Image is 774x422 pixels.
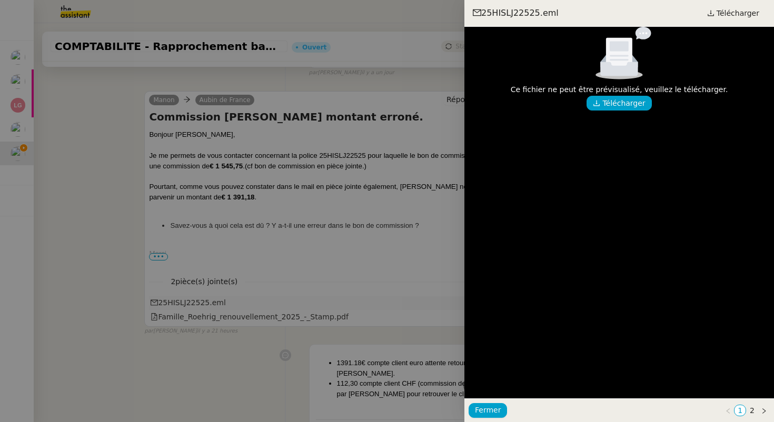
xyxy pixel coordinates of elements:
[746,405,758,416] li: 2
[701,6,766,21] a: Télécharger
[717,6,759,20] span: Télécharger
[475,404,501,416] span: Fermer
[587,96,651,110] button: Télécharger
[473,7,559,19] span: 25HISLJ22525.eml
[511,84,728,96] div: Ce fichier ne peut être prévisualisé, veuillez le télécharger.
[734,405,746,416] li: 1
[469,403,507,418] button: Fermer
[602,97,645,109] span: Télécharger
[747,405,758,416] a: 2
[758,405,770,416] button: Page suivante
[735,405,746,416] a: 1
[722,405,734,416] button: Page précédente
